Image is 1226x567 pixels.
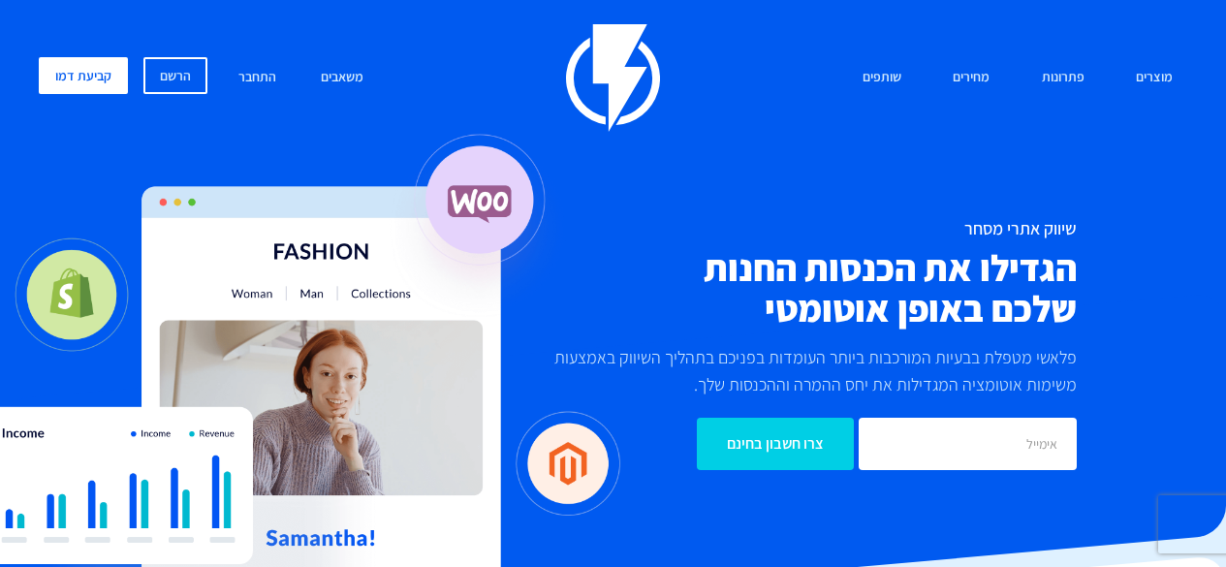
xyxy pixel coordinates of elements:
a: קביעת דמו [39,57,128,94]
input: אימייל [859,418,1077,470]
a: מוצרים [1121,57,1187,99]
input: צרו חשבון בחינם [697,418,854,470]
h2: הגדילו את הכנסות החנות שלכם באופן אוטומטי [532,248,1078,329]
a: מחירים [938,57,1004,99]
h1: שיווק אתרי מסחר [532,219,1078,238]
a: שותפים [848,57,916,99]
a: הרשם [143,57,207,94]
a: התחבר [224,57,291,99]
p: פלאשי מטפלת בבעיות המורכבות ביותר העומדות בפניכם בתהליך השיווק באמצעות משימות אוטומציה המגדילות א... [532,344,1078,398]
a: משאבים [306,57,378,99]
a: פתרונות [1027,57,1099,99]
